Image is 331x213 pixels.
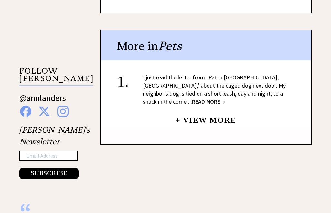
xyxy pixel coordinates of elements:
button: SUBSCRIBE [19,168,79,179]
div: [PERSON_NAME]'s Newsletter [19,124,90,179]
input: Email Address [19,151,78,161]
span: Pets [158,39,182,53]
a: @annlanders [19,92,66,110]
img: instagram%20blue.png [57,106,69,117]
span: READ MORE → [192,98,225,105]
div: 1. [117,73,143,85]
div: More in [101,30,311,60]
img: facebook%20blue.png [20,106,31,117]
a: + View More [176,110,236,124]
img: x%20blue.png [38,106,50,117]
p: FOLLOW [PERSON_NAME] [19,67,93,86]
a: I just read the letter from "Pat in [GEOGRAPHIC_DATA], [GEOGRAPHIC_DATA]," about the caged dog ne... [143,74,286,105]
